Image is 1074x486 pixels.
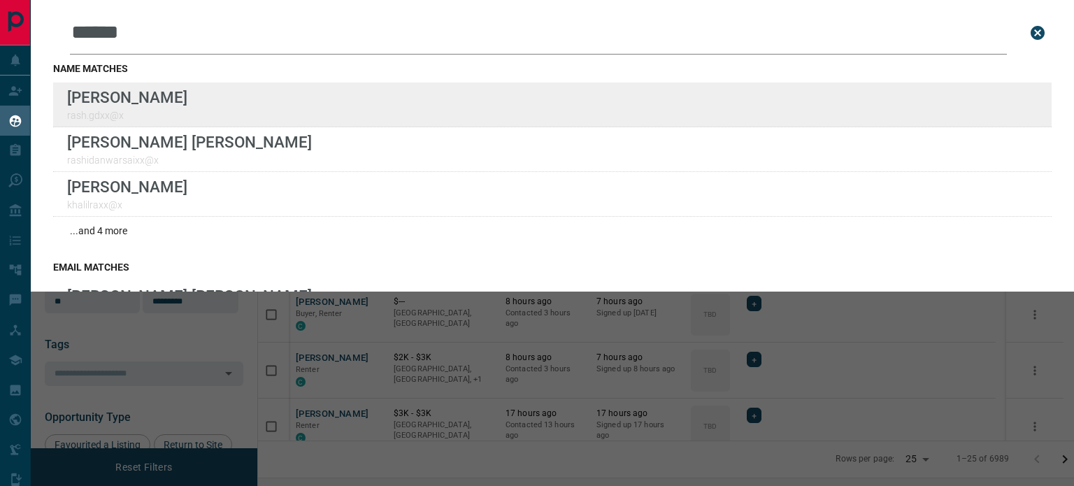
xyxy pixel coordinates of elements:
button: close search bar [1024,19,1052,47]
p: [PERSON_NAME] [67,178,187,196]
p: [PERSON_NAME] [PERSON_NAME] [67,133,312,151]
p: khalilraxx@x [67,199,187,210]
h3: name matches [53,63,1052,74]
p: [PERSON_NAME] [PERSON_NAME] [67,287,312,305]
h3: email matches [53,262,1052,273]
p: rash.gdxx@x [67,110,187,121]
div: ...and 4 more [53,217,1052,245]
p: rashidanwarsaixx@x [67,155,312,166]
p: [PERSON_NAME] [67,88,187,106]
